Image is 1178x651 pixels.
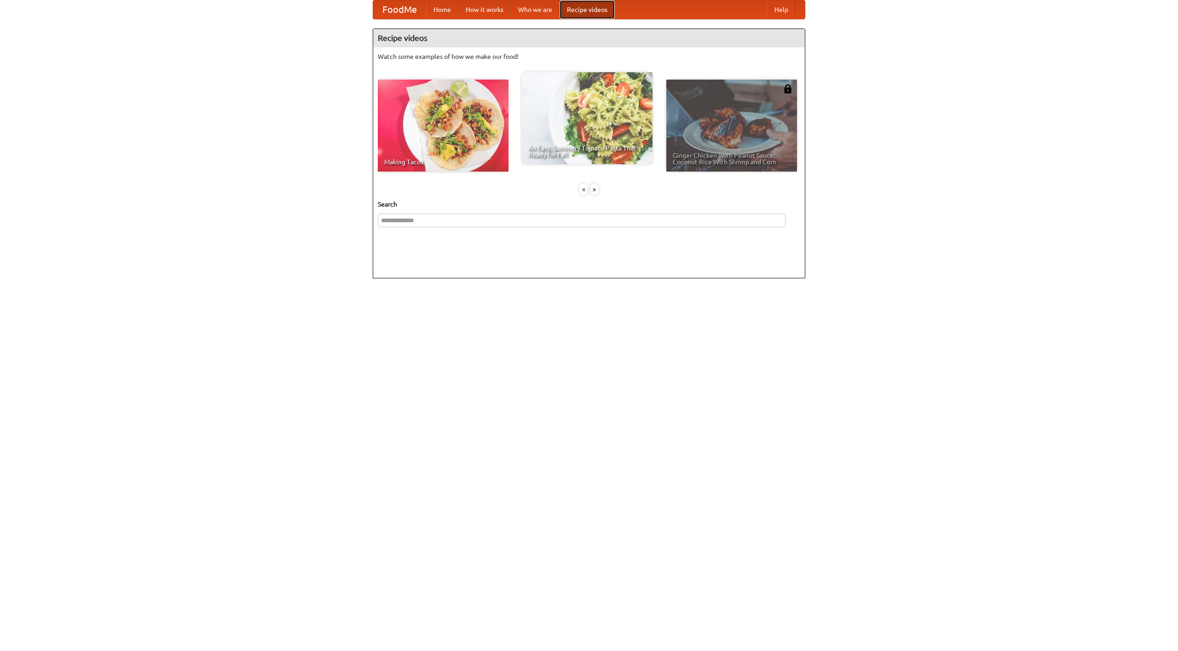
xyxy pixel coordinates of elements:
span: Making Tacos [384,159,502,165]
a: Help [767,0,796,19]
div: « [579,184,588,195]
a: Making Tacos [378,80,508,172]
span: An Easy, Summery Tomato Pasta That's Ready for Fall [528,145,646,158]
a: How it works [458,0,511,19]
a: Home [426,0,458,19]
img: 483408.png [783,84,792,93]
a: FoodMe [373,0,426,19]
a: Who we are [511,0,560,19]
h4: Recipe videos [373,29,805,47]
h5: Search [378,200,800,209]
a: Recipe videos [560,0,615,19]
a: An Easy, Summery Tomato Pasta That's Ready for Fall [522,72,653,164]
p: Watch some examples of how we make our food! [378,52,800,61]
div: » [590,184,599,195]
